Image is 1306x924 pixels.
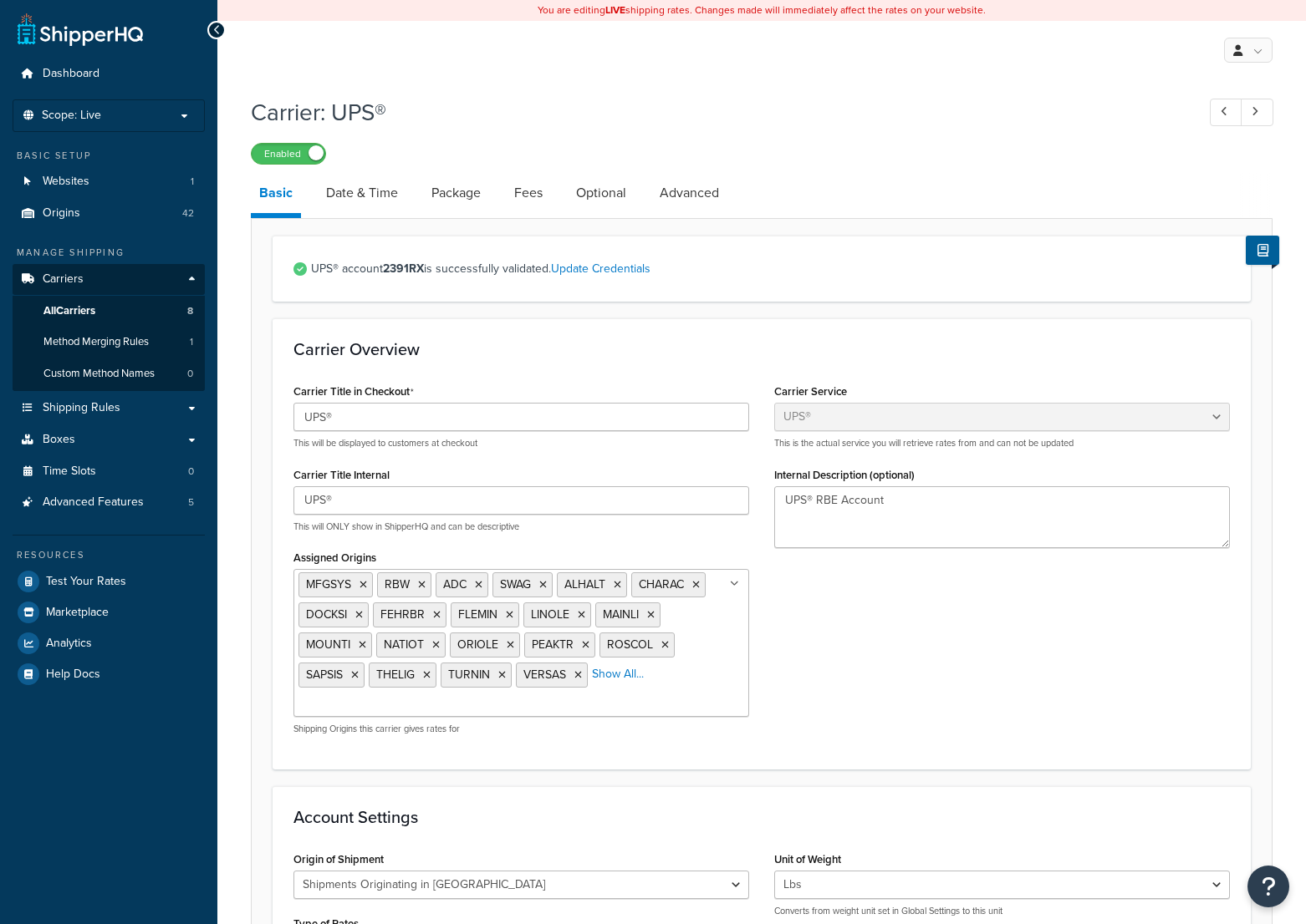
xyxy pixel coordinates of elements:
[182,206,194,221] span: 42
[13,487,205,518] li: Advanced Features
[457,636,498,653] span: ORIOLE
[384,636,424,653] span: NATIOT
[13,548,205,562] div: Resources
[13,659,205,689] a: Help Docs
[188,495,194,510] span: 5
[13,327,205,358] a: Method Merging Rules1
[500,576,531,593] span: SWAG
[448,666,490,683] span: TURNIN
[13,58,205,89] a: Dashboard
[46,575,126,589] span: Test Your Rates
[13,166,205,197] a: Websites1
[603,606,639,623] span: MAINLI
[42,109,101,123] span: Scope: Live
[506,173,551,213] a: Fees
[43,67,99,81] span: Dashboard
[774,853,841,866] label: Unit of Weight
[43,495,144,510] span: Advanced Features
[639,576,684,593] span: CHARAC
[13,456,205,487] li: Time Slots
[43,401,120,415] span: Shipping Rules
[46,606,109,620] span: Marketplace
[251,96,1179,129] h1: Carrier: UPS®
[191,175,194,189] span: 1
[774,905,1230,917] p: Converts from weight unit set in Global Settings to this unit
[1247,866,1289,907] button: Open Resource Center
[13,424,205,455] a: Boxes
[46,668,100,682] span: Help Docs
[13,246,205,260] div: Manage Shipping
[43,465,96,479] span: Time Slots
[13,597,205,627] a: Marketplace
[458,606,497,623] span: FLEMIN
[293,437,749,449] p: This will be displayed to customers at checkout
[43,272,84,287] span: Carriers
[605,3,625,18] b: LIVE
[43,335,149,349] span: Method Merging Rules
[13,358,205,389] a: Custom Method Names0
[306,576,351,593] span: MFGSYS
[43,304,95,318] span: All Carriers
[187,367,193,381] span: 0
[43,175,89,189] span: Websites
[188,465,194,479] span: 0
[13,393,205,424] a: Shipping Rules
[306,606,347,623] span: DOCKSI
[423,173,489,213] a: Package
[43,367,155,381] span: Custom Method Names
[311,257,1230,281] span: UPS® account is successfully validated.
[531,606,569,623] span: LINOLE
[293,469,390,481] label: Carrier Title Internal
[13,198,205,229] a: Origins42
[13,264,205,391] li: Carriers
[568,173,635,213] a: Optional
[43,206,80,221] span: Origins
[564,576,605,593] span: ALHALT
[293,385,414,399] label: Carrier Title in Checkout
[1241,99,1273,126] a: Next Record
[1246,236,1279,265] button: Show Help Docs
[13,264,205,295] a: Carriers
[306,666,343,683] span: SAPSIS
[443,576,467,593] span: ADC
[13,166,205,197] li: Websites
[532,636,574,653] span: PEAKTR
[306,636,350,653] span: MOUNTI
[13,566,205,597] a: Test Your Rates
[251,173,301,218] a: Basic
[380,606,425,623] span: FEHRBR
[1210,99,1242,126] a: Previous Record
[774,385,847,398] label: Carrier Service
[592,666,644,683] a: Show All...
[13,198,205,229] li: Origins
[651,173,727,213] a: Advanced
[607,636,653,653] span: ROSCOL
[13,149,205,163] div: Basic Setup
[190,335,193,349] span: 1
[13,628,205,658] a: Analytics
[13,456,205,487] a: Time Slots0
[293,340,1230,358] h3: Carrier Overview
[293,520,749,533] p: This will ONLY show in ShipperHQ and can be descriptive
[774,486,1230,548] textarea: UPS® RBE Account
[13,296,205,327] a: AllCarriers8
[43,433,75,447] span: Boxes
[293,551,376,564] label: Assigned Origins
[252,144,325,164] label: Enabled
[551,260,650,277] a: Update Credentials
[385,576,410,593] span: RBW
[523,666,566,683] span: VERSAS
[187,304,193,318] span: 8
[318,173,406,213] a: Date & Time
[774,469,915,481] label: Internal Description (optional)
[13,358,205,389] li: Custom Method Names
[293,853,384,866] label: Origin of Shipment
[376,666,415,683] span: THELIG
